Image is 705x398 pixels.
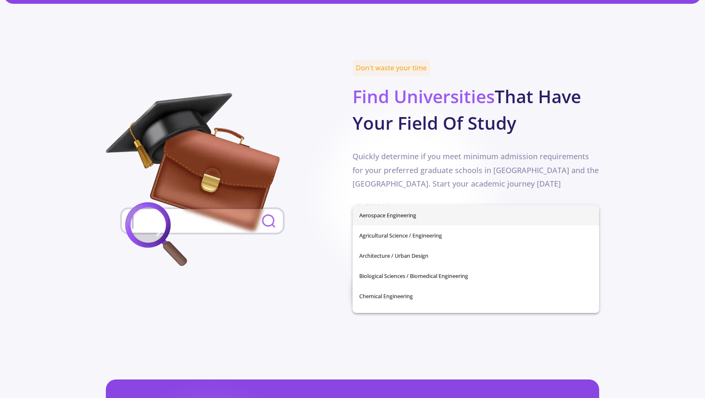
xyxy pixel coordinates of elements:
[359,246,592,266] span: Architecture / Urban Design
[352,84,581,135] b: That Have Your Field Of Study
[359,286,592,306] span: Chemical Engineering
[359,306,592,326] span: Chemistry
[359,205,592,225] span: Aerospace Engineering
[352,84,495,108] span: Find Universities
[352,151,599,189] span: Quickly determine if you meet minimum admission requirements for your preferred graduate schools ...
[359,266,592,286] span: Biological Sciences / Biomedical Engineering
[359,225,592,246] span: Agricultural Science / Engineering
[352,60,430,76] span: Don't waste your time
[106,93,299,270] img: field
